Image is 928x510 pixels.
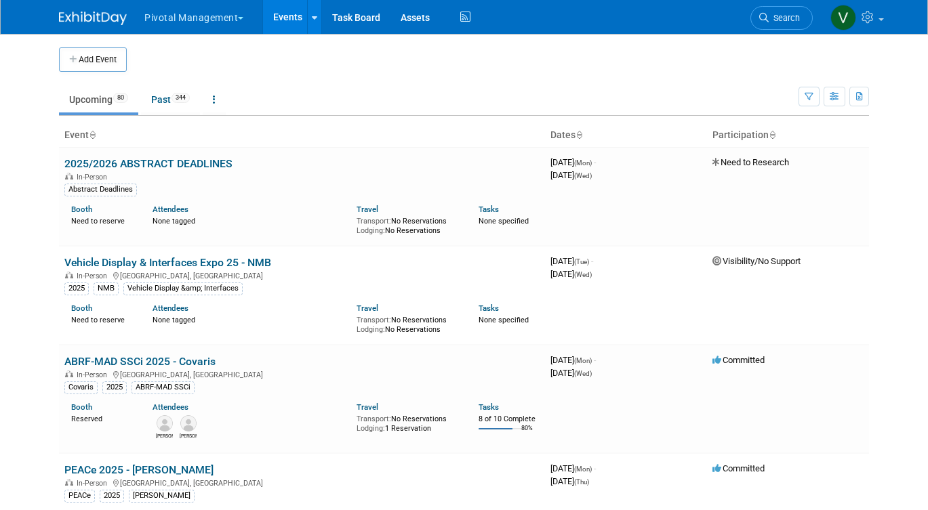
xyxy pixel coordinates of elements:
div: Vehicle Display &amp; Interfaces [123,282,243,295]
span: (Mon) [574,465,592,473]
a: Tasks [479,205,499,214]
div: 8 of 10 Complete [479,415,540,424]
a: Tasks [479,303,499,313]
span: Lodging: [357,424,385,433]
a: Attendees [153,303,188,313]
img: Sujash Chatterjee [180,415,197,431]
div: [GEOGRAPHIC_DATA], [GEOGRAPHIC_DATA] [64,368,540,379]
a: Vehicle Display & Interfaces Expo 25 - NMB [64,256,271,269]
a: Booth [71,205,92,214]
span: [DATE] [550,463,596,473]
span: Committed [712,355,765,365]
a: Attendees [153,205,188,214]
th: Participation [707,124,869,147]
div: Need to reserve [71,313,132,325]
div: [GEOGRAPHIC_DATA], [GEOGRAPHIC_DATA] [64,477,540,488]
span: (Mon) [574,159,592,167]
span: - [594,157,596,167]
a: Travel [357,303,378,313]
span: - [594,463,596,473]
span: [DATE] [550,368,592,378]
a: Attendees [153,402,188,412]
img: ExhibitDay [59,12,127,25]
a: PEACe 2025 - [PERSON_NAME] [64,463,214,476]
div: PEACe [64,490,95,502]
div: None tagged [153,214,346,226]
span: In-Person [77,173,111,182]
span: None specified [479,316,529,324]
span: [DATE] [550,157,596,167]
div: 2025 [64,282,89,295]
span: (Mon) [574,357,592,364]
div: [PERSON_NAME] [129,490,195,502]
img: In-Person Event [65,272,73,278]
img: In-Person Event [65,370,73,377]
span: Lodging: [357,226,385,235]
span: - [594,355,596,365]
span: [DATE] [550,355,596,365]
span: In-Person [77,370,111,379]
span: In-Person [77,272,111,280]
span: (Wed) [574,172,592,179]
div: No Reservations No Reservations [357,313,458,334]
img: Valerie Weld [830,5,856,30]
div: No Reservations No Reservations [357,214,458,235]
a: Past344 [141,87,200,112]
span: [DATE] [550,170,592,180]
div: Melissa Gabello [156,431,173,440]
a: Sort by Start Date [576,129,582,140]
div: Reserved [71,412,132,424]
a: Travel [357,402,378,412]
span: [DATE] [550,256,593,266]
a: Upcoming80 [59,87,138,112]
img: In-Person Event [65,173,73,179]
td: 80% [521,425,533,443]
a: Sort by Event Name [89,129,96,140]
span: Visibility/No Support [712,256,801,266]
th: Event [59,124,545,147]
a: Sort by Participation Type [769,129,775,140]
a: Search [750,6,813,30]
a: ABRF-MAD SSCi 2025 - Covaris [64,355,216,368]
a: Tasks [479,402,499,412]
span: (Wed) [574,271,592,278]
span: Transport: [357,217,391,226]
div: 2025 [100,490,124,502]
span: (Tue) [574,258,589,265]
div: 2025 [102,381,127,394]
span: Transport: [357,415,391,423]
span: (Wed) [574,370,592,377]
div: Abstract Deadlines [64,184,137,196]
span: Lodging: [357,325,385,334]
span: Transport: [357,316,391,324]
a: Booth [71,402,92,412]
a: 2025/2026 ABSTRACT DEADLINES [64,157,233,170]
span: 344 [172,93,190,103]
span: (Thu) [574,478,589,486]
span: None specified [479,217,529,226]
span: [DATE] [550,476,589,486]
span: Search [769,13,800,23]
div: None tagged [153,313,346,325]
a: Booth [71,303,92,313]
th: Dates [545,124,707,147]
span: Committed [712,463,765,473]
div: Need to reserve [71,214,132,226]
img: Melissa Gabello [157,415,173,431]
div: No Reservations 1 Reservation [357,412,458,433]
a: Travel [357,205,378,214]
span: - [591,256,593,266]
div: Sujash Chatterjee [180,431,197,440]
div: Covaris [64,381,98,394]
span: [DATE] [550,269,592,279]
div: [GEOGRAPHIC_DATA], [GEOGRAPHIC_DATA] [64,270,540,280]
span: 80 [113,93,128,103]
div: ABRF-MAD SSCi [132,381,195,394]
img: In-Person Event [65,479,73,486]
button: Add Event [59,47,127,72]
span: Need to Research [712,157,789,167]
span: In-Person [77,479,111,488]
div: NMB [94,282,119,295]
